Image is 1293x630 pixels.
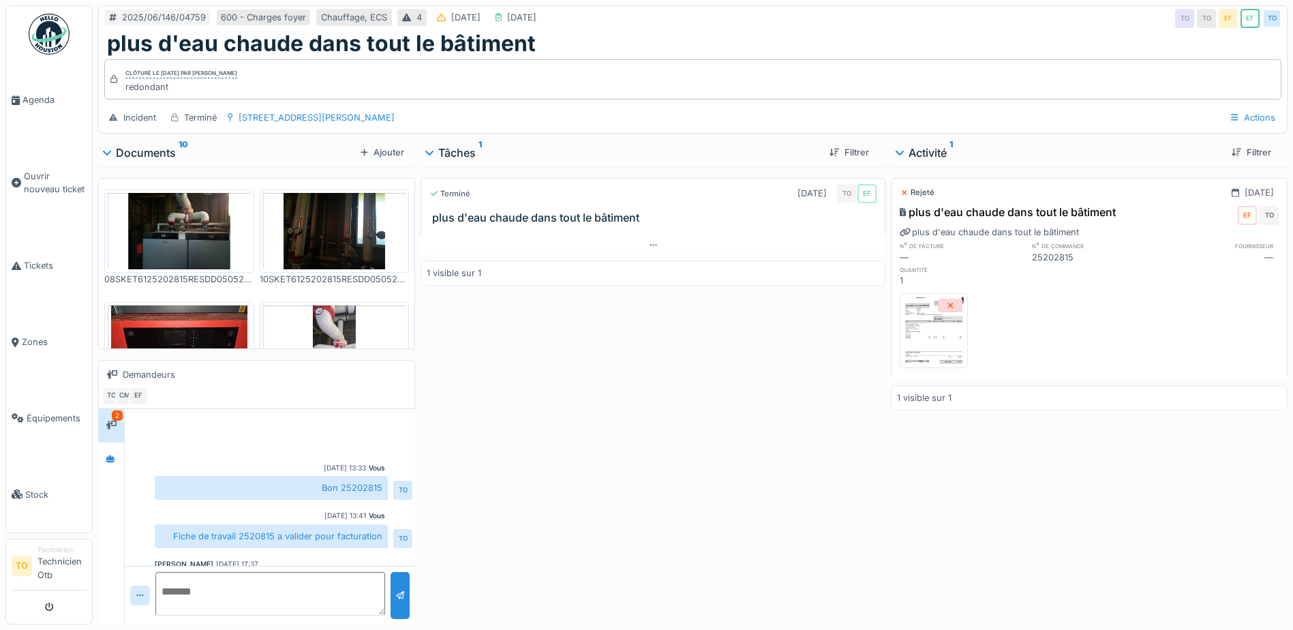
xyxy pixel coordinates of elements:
[507,11,536,24] div: [DATE]
[1155,241,1279,250] h6: fournisseur
[155,559,213,569] div: [PERSON_NAME]
[122,11,206,24] div: 2025/06/146/04759
[6,456,92,532] a: Stock
[1155,251,1279,264] div: —
[25,488,87,501] span: Stock
[432,211,879,224] h3: plus d'eau chaude dans tout le bâtiment
[1260,206,1279,225] div: TO
[155,524,388,548] div: Fiche de travail 2520815 a valider pour facturation
[155,476,388,500] div: Bon 25202815
[6,62,92,138] a: Agenda
[903,297,964,365] img: adg4liqep4yrf3ccn87b7dfr4bih
[900,241,1023,250] h6: n° de facture
[179,145,188,161] sup: 10
[1262,9,1281,28] div: TO
[429,188,470,200] div: Terminé
[22,93,87,106] span: Agenda
[426,145,819,161] div: Tâches
[355,143,410,162] div: Ajouter
[393,481,412,500] div: TO
[129,387,148,406] div: EF
[6,304,92,380] a: Zones
[857,184,877,203] div: EF
[1175,9,1194,28] div: TO
[37,545,87,555] div: Technicien
[104,145,355,161] div: Documents
[427,267,481,280] div: 1 visible sur 1
[22,335,87,348] span: Zones
[6,380,92,456] a: Équipements
[369,463,385,473] div: Vous
[24,259,87,272] span: Tickets
[416,11,422,24] div: 4
[837,184,856,203] div: TO
[1241,9,1260,28] div: EF
[900,265,1023,274] h6: quantité
[451,11,481,24] div: [DATE]
[104,273,254,286] div: 08SKET6125202815RESDD05052025_1501.JPEG
[102,387,121,406] div: TO
[239,111,395,124] div: [STREET_ADDRESS][PERSON_NAME]
[897,391,952,404] div: 1 visible sur 1
[824,143,874,162] div: Filtrer
[27,412,87,425] span: Équipements
[216,559,258,569] div: [DATE] 17:37
[1225,108,1281,127] div: Actions
[12,556,32,576] li: TO
[125,80,237,93] div: redondant
[123,111,156,124] div: Incident
[1032,251,1155,264] div: 25202815
[184,111,217,124] div: Terminé
[260,273,410,286] div: 10SKET6125202815RESDD05052025_1501.JPEG
[107,31,536,57] h1: plus d'eau chaude dans tout le bâtiment
[1226,143,1277,162] div: Filtrer
[108,193,251,269] img: f5lgu0635842a46csiqnm2f3oj8m
[797,187,827,200] div: [DATE]
[393,529,412,548] div: TO
[324,511,366,521] div: [DATE] 13:41
[900,187,934,198] div: Rejeté
[221,11,306,24] div: 600 - Charges foyer
[900,204,1116,220] div: plus d'eau chaude dans tout le bâtiment
[900,274,1023,287] div: 1
[37,545,87,587] li: Technicien Otb
[263,193,406,269] img: rh1eor8f52h2whppggjmkbzszn63
[1238,206,1257,225] div: EF
[6,228,92,304] a: Tickets
[112,410,123,421] div: 2
[324,463,366,473] div: [DATE] 13:33
[263,305,406,382] img: xjtuih6bgmulymtpb4aw7vdtgskr
[1245,186,1274,199] div: [DATE]
[24,170,87,196] span: Ouvrir nouveau ticket
[1197,9,1216,28] div: TO
[900,226,1079,239] div: plus d'eau chaude dans tout le bâtiment
[1032,241,1155,250] h6: n° de commande
[369,511,385,521] div: Vous
[12,545,87,590] a: TO TechnicienTechnicien Otb
[125,69,237,78] div: Clôturé le [DATE] par [PERSON_NAME]
[6,138,92,228] a: Ouvrir nouveau ticket
[900,251,1023,264] div: —
[478,145,482,161] sup: 1
[29,14,70,55] img: Badge_color-CXgf-gQk.svg
[123,368,175,381] div: Demandeurs
[108,305,251,382] img: l8lyrnaxoq8novhk10au31zl70cn
[115,387,134,406] div: CM
[949,145,953,161] sup: 1
[896,145,1220,161] div: Activité
[1219,9,1238,28] div: EF
[321,11,387,24] div: Chauffage, ECS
